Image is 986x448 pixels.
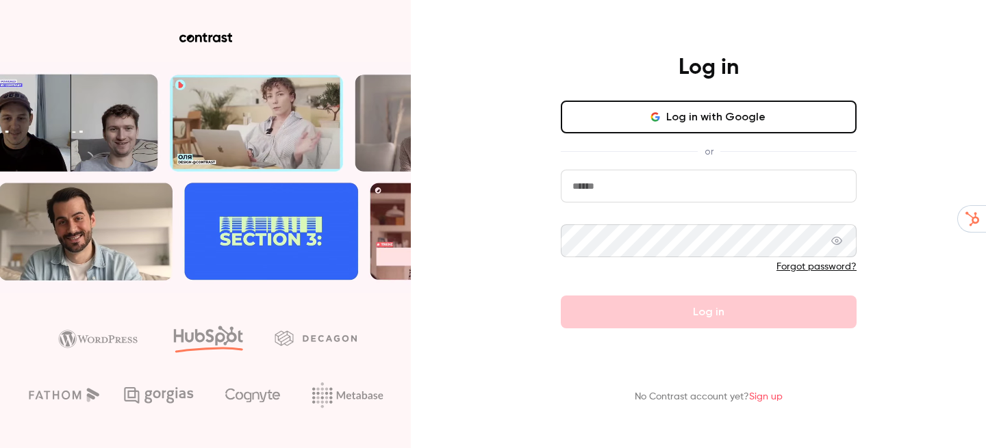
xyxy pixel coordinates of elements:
[679,54,739,81] h4: Log in
[635,390,783,404] p: No Contrast account yet?
[776,262,857,272] a: Forgot password?
[561,101,857,133] button: Log in with Google
[698,144,720,159] span: or
[275,330,357,345] img: decagon
[749,392,783,401] a: Sign up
